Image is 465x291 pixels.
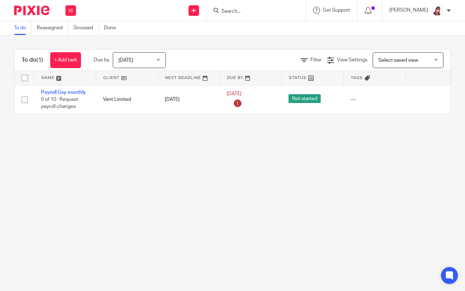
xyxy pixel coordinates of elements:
[227,91,242,96] span: [DATE]
[41,90,86,95] a: Payroll Gsy monthly
[14,21,31,35] a: To do
[221,8,284,15] input: Search
[96,85,158,114] td: Vent Limited
[432,5,443,16] img: Screenshot%202024-01-30%20134431.png
[378,58,418,63] span: Select saved view
[310,57,322,62] span: Filter
[389,7,428,14] p: [PERSON_NAME]
[323,8,350,13] span: Get Support
[36,57,43,63] span: (1)
[118,58,133,63] span: [DATE]
[74,21,99,35] a: Snoozed
[350,96,398,103] div: ---
[41,97,78,109] span: 0 of 10 · Request payroll changes
[289,94,321,103] span: Not started
[158,85,220,114] td: [DATE]
[337,57,367,62] span: View Settings
[37,21,68,35] a: Reassigned
[50,52,81,68] a: + Add task
[351,76,363,80] span: Tags
[14,6,50,15] img: Pixie
[104,21,121,35] a: Done
[22,56,43,64] h1: To do
[94,56,109,63] p: Due by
